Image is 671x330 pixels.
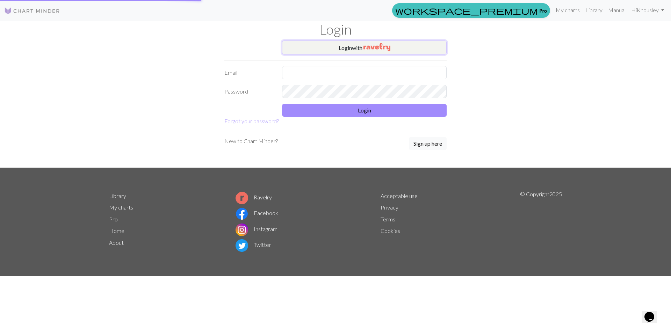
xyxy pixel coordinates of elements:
a: Acceptable use [381,192,418,199]
button: Login [282,104,447,117]
img: Ravelry [363,43,390,51]
a: Forgot your password? [224,118,279,124]
img: Logo [4,7,60,15]
a: Privacy [381,204,398,211]
a: Pro [392,3,550,18]
a: Ravelry [236,194,272,200]
a: Twitter [236,241,271,248]
a: My charts [109,204,133,211]
label: Email [220,66,278,79]
label: Password [220,85,278,98]
p: © Copyright 2025 [520,190,562,254]
img: Ravelry logo [236,192,248,204]
iframe: chat widget [642,302,664,323]
img: Twitter logo [236,239,248,252]
button: Sign up here [409,137,447,150]
a: Sign up here [409,137,447,151]
a: Library [583,3,605,17]
a: HiKnousley [628,3,667,17]
a: My charts [553,3,583,17]
a: About [109,239,124,246]
img: Facebook logo [236,207,248,220]
h1: Login [105,21,566,38]
span: workspace_premium [395,6,538,15]
a: Library [109,192,126,199]
a: Facebook [236,210,278,216]
a: Manual [605,3,628,17]
a: Terms [381,216,395,222]
p: New to Chart Minder? [224,137,278,145]
button: Loginwith [282,41,447,54]
a: Instagram [236,226,277,232]
a: Cookies [381,227,400,234]
a: Pro [109,216,118,222]
img: Instagram logo [236,223,248,236]
a: Home [109,227,124,234]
